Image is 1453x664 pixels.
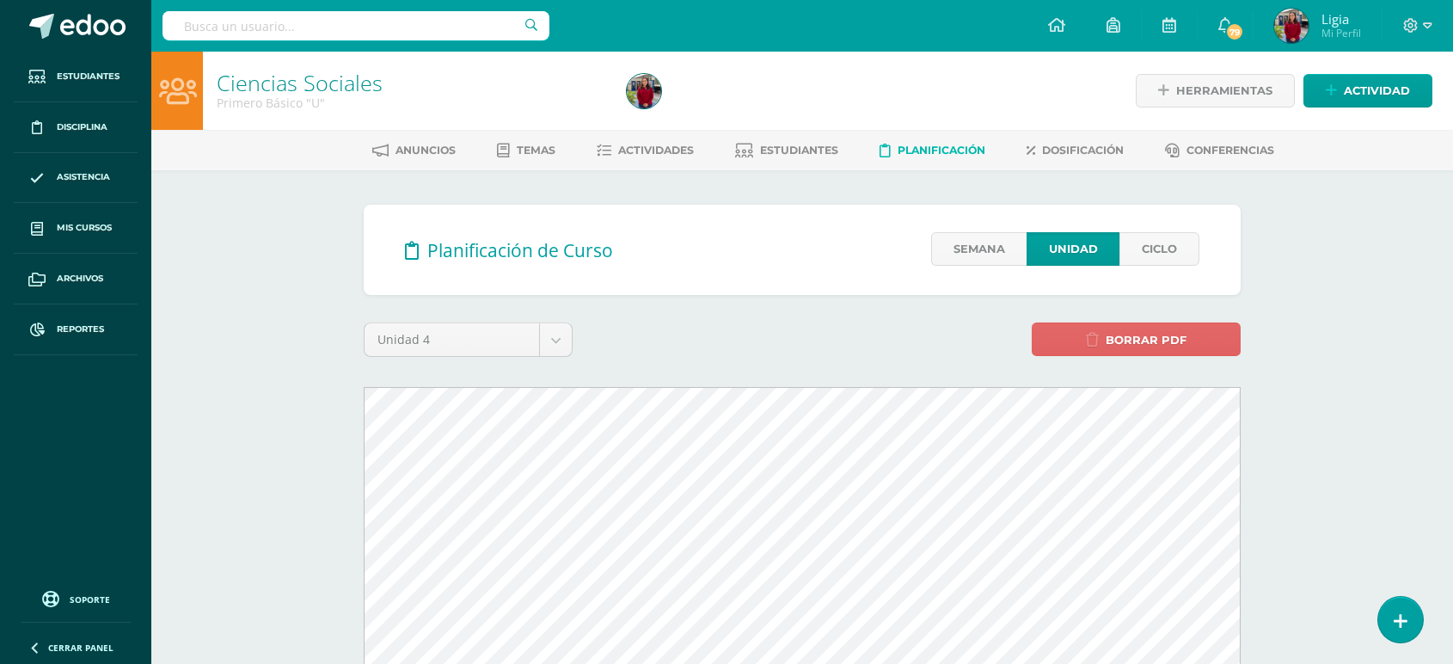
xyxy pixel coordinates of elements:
[880,137,985,164] a: Planificación
[57,120,107,134] span: Disciplina
[1136,74,1295,108] a: Herramientas
[1274,9,1309,43] img: e66938ea6f53d621eb85b78bb3ab8b81.png
[1321,10,1361,28] span: Ligia
[1303,74,1432,108] a: Actividad
[57,221,112,235] span: Mis cursos
[1186,144,1274,157] span: Conferencias
[57,272,103,286] span: Archivos
[217,95,606,111] div: Primero Básico 'U'
[162,11,549,40] input: Busca un usuario...
[70,593,110,606] span: Soporte
[377,323,526,356] span: Unidad 4
[57,70,120,83] span: Estudiantes
[1176,75,1272,107] span: Herramientas
[1032,323,1241,356] a: Borrar PDF
[365,323,572,356] a: Unidad 4
[1321,26,1361,40] span: Mi Perfil
[395,144,456,157] span: Anuncios
[14,153,138,204] a: Asistencia
[597,137,694,164] a: Actividades
[14,254,138,304] a: Archivos
[57,170,110,184] span: Asistencia
[1027,232,1119,266] a: Unidad
[14,52,138,102] a: Estudiantes
[1344,75,1410,107] span: Actividad
[217,71,606,95] h1: Ciencias Sociales
[14,102,138,153] a: Disciplina
[217,68,383,97] a: Ciencias Sociales
[1225,22,1244,41] span: 79
[57,323,104,336] span: Reportes
[627,74,661,108] img: e66938ea6f53d621eb85b78bb3ab8b81.png
[1042,144,1124,157] span: Dosificación
[517,144,555,157] span: Temas
[618,144,694,157] span: Actividades
[931,232,1027,266] a: Semana
[1119,232,1199,266] a: Ciclo
[21,587,131,610] a: Soporte
[760,144,838,157] span: Estudiantes
[427,238,613,262] span: Planificación de Curso
[1165,137,1274,164] a: Conferencias
[497,137,555,164] a: Temas
[1106,324,1186,356] span: Borrar PDF
[48,642,113,654] span: Cerrar panel
[1027,137,1124,164] a: Dosificación
[735,137,838,164] a: Estudiantes
[14,304,138,355] a: Reportes
[898,144,985,157] span: Planificación
[14,203,138,254] a: Mis cursos
[372,137,456,164] a: Anuncios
